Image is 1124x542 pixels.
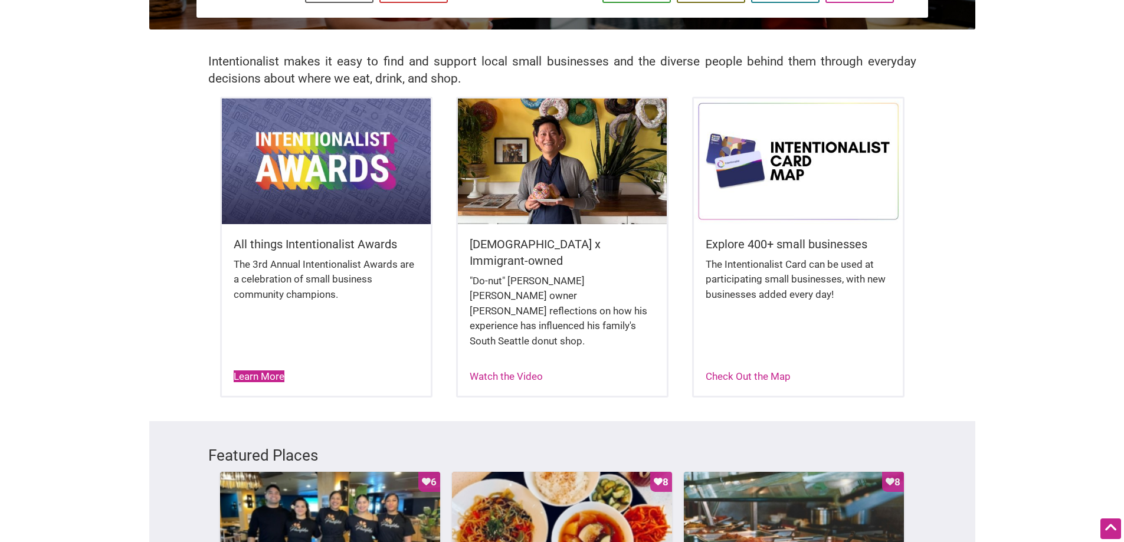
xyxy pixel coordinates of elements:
div: "Do-nut" [PERSON_NAME] [PERSON_NAME] owner [PERSON_NAME] reflections on how his experience has in... [470,274,655,361]
img: Intentionalist Awards [222,98,431,224]
img: Intentionalist Card Map [694,98,903,224]
div: The Intentionalist Card can be used at participating small businesses, with new businesses added ... [706,257,891,314]
h2: Intentionalist makes it easy to find and support local small businesses and the diverse people be... [208,53,916,87]
h3: Featured Places [208,445,916,466]
a: Check Out the Map [706,370,791,382]
a: Learn More [234,370,284,382]
div: Scroll Back to Top [1100,518,1121,539]
h5: All things Intentionalist Awards [234,236,419,252]
h5: Explore 400+ small businesses [706,236,891,252]
div: The 3rd Annual Intentionalist Awards are a celebration of small business community champions. [234,257,419,314]
img: King Donuts - Hong Chhuor [458,98,667,224]
a: Watch the Video [470,370,543,382]
h5: [DEMOGRAPHIC_DATA] x Immigrant-owned [470,236,655,269]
